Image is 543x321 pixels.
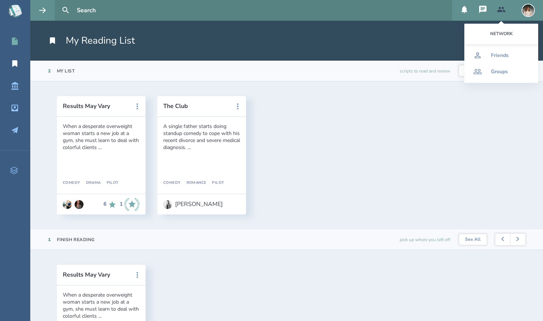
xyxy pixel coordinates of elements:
[206,181,224,185] div: Pilot
[80,181,101,185] div: Drama
[63,103,129,109] button: Results May Vary
[103,198,117,211] div: 6 Recommends
[400,61,450,81] div: scripts to read and review
[63,123,140,151] div: When a desperate overweight woman starts a new job at a gym, she must learn to deal with colorful...
[63,271,129,278] button: Results May Vary
[101,181,119,185] div: Pilot
[464,64,538,80] a: Groups
[63,291,140,320] div: When a desperate overweight woman starts a new job at a gym, she must learn to deal with colorful...
[163,196,223,213] a: [PERSON_NAME]
[459,234,486,245] button: See All
[63,181,80,185] div: Comedy
[491,69,508,75] div: Groups
[48,34,135,47] h1: My Reading List
[464,24,538,44] div: Network
[48,237,51,243] div: 1
[120,198,140,211] div: 1 Industry Recommends
[103,201,106,207] div: 6
[63,200,72,209] img: user_1673573717-crop.jpg
[57,68,75,74] div: My List
[459,65,486,77] button: See All
[522,4,535,17] img: user_1757531862-crop.jpg
[181,181,206,185] div: Romance
[491,53,509,58] div: Friends
[75,200,83,209] img: user_1604966854-crop.jpg
[163,103,230,109] button: The Club
[464,47,538,64] a: Friends
[163,123,240,151] div: A single father starts doing standup comedy to cope with his recent divorce and severe medical di...
[48,68,51,74] div: 2
[163,200,172,209] img: user_1716403022-crop.jpg
[120,201,123,207] div: 1
[175,201,223,207] div: [PERSON_NAME]
[400,229,450,250] div: pick up where you left off
[163,181,181,185] div: Comedy
[57,237,95,243] div: Finish Reading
